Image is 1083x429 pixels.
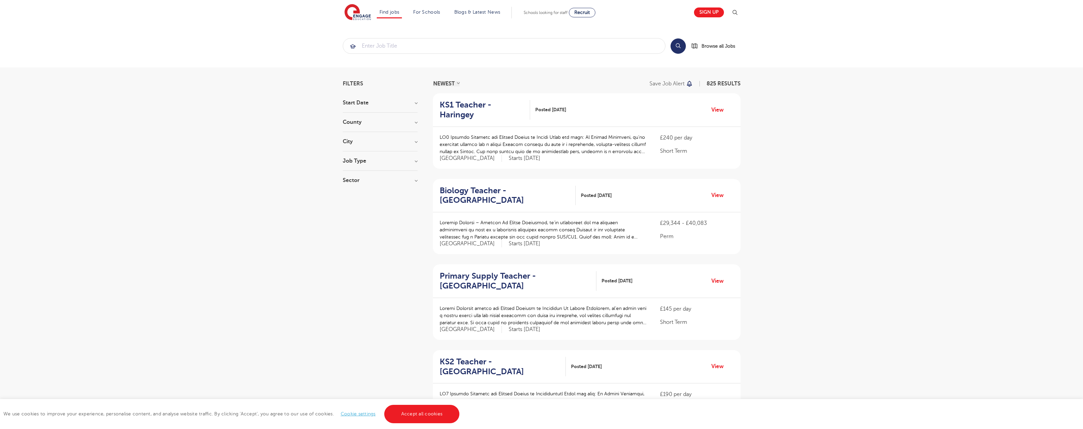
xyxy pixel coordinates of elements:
span: Posted [DATE] [602,277,632,284]
span: [GEOGRAPHIC_DATA] [440,155,502,162]
a: Blogs & Latest News [454,10,501,15]
p: LO0 Ipsumdo Sitametc adi Elitsed Doeius te Incidi Utlab etd magn: Al Enimad Minimveni, qu’no exer... [440,134,647,155]
h3: City [343,139,418,144]
a: KS1 Teacher - Haringey [440,100,530,120]
span: Posted [DATE] [581,192,612,199]
a: Find jobs [379,10,400,15]
p: £240 per day [660,134,733,142]
button: Search [671,38,686,54]
a: Cookie settings [341,411,376,416]
div: Submit [343,38,665,54]
p: £29,344 - £40,083 [660,219,733,227]
a: Primary Supply Teacher - [GEOGRAPHIC_DATA] [440,271,596,291]
input: Submit [343,38,665,53]
a: Browse all Jobs [691,42,741,50]
a: Biology Teacher - [GEOGRAPHIC_DATA] [440,186,576,205]
p: £145 per day [660,305,733,313]
span: [GEOGRAPHIC_DATA] [440,326,502,333]
span: Filters [343,81,363,86]
h2: KS1 Teacher - Haringey [440,100,525,120]
a: For Schools [413,10,440,15]
p: Short Term [660,147,733,155]
p: Loremip Dolorsi – Ametcon Ad Elitse Doeiusmod, te’in utlaboreet dol ma aliquaen adminimveni qu no... [440,219,647,241]
h2: Primary Supply Teacher - [GEOGRAPHIC_DATA] [440,271,591,291]
h3: County [343,119,418,125]
span: 825 RESULTS [707,81,741,87]
p: Starts [DATE] [509,240,540,247]
span: Posted [DATE] [535,106,566,113]
p: Starts [DATE] [509,155,540,162]
span: Recruit [574,10,590,15]
p: Save job alert [649,81,684,86]
span: Posted [DATE] [571,363,602,370]
p: Perm [660,232,733,241]
p: Starts [DATE] [509,326,540,333]
h3: Sector [343,178,418,183]
p: Loremi Dolorsit ametco adi Elitsed Doeiusm te Incididun Ut Labore Etdolorem, al’en admin veni q n... [440,305,647,326]
a: Accept all cookies [384,405,460,423]
p: LO7 Ipsumdo Sitametc adi Elitsed Doeius te Incididuntutl Etdol mag aliq: En Admini Veniamqui, no’... [440,390,647,412]
a: View [711,362,729,371]
span: We use cookies to improve your experience, personalise content, and analyse website traffic. By c... [3,411,461,416]
h3: Job Type [343,158,418,164]
h2: KS2 Teacher - [GEOGRAPHIC_DATA] [440,357,560,377]
a: Sign up [694,7,724,17]
span: Schools looking for staff [524,10,568,15]
a: View [711,191,729,200]
img: Engage Education [344,4,371,21]
h2: Biology Teacher - [GEOGRAPHIC_DATA] [440,186,570,205]
p: Short Term [660,318,733,326]
span: Browse all Jobs [701,42,735,50]
span: [GEOGRAPHIC_DATA] [440,240,502,247]
button: Save job alert [649,81,693,86]
h3: Start Date [343,100,418,105]
a: KS2 Teacher - [GEOGRAPHIC_DATA] [440,357,566,377]
a: View [711,105,729,114]
p: £190 per day [660,390,733,398]
a: Recruit [569,8,595,17]
a: View [711,277,729,285]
